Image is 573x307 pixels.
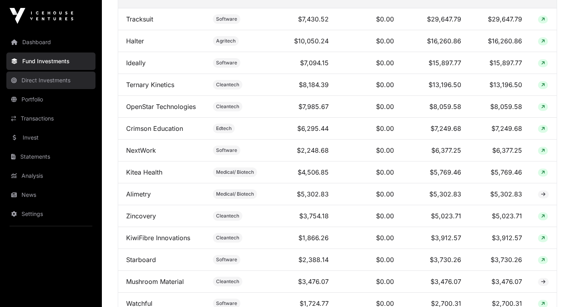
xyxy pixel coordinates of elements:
td: $2,248.68 [267,140,337,161]
td: $0.00 [337,183,402,205]
td: $0.00 [337,227,402,249]
td: $8,059.58 [469,96,530,118]
a: Ternary Kinetics [126,81,174,89]
td: $0.00 [337,74,402,96]
td: $0.00 [337,96,402,118]
a: Alimetry [126,190,151,198]
td: $0.00 [337,161,402,183]
span: Cleantech [216,278,239,285]
a: Statements [6,148,95,165]
td: $3,730.26 [402,249,469,271]
td: $7,249.68 [402,118,469,140]
span: Software [216,16,237,22]
td: $5,023.71 [469,205,530,227]
td: $3,476.07 [267,271,337,293]
td: $0.00 [337,205,402,227]
td: $10,050.24 [267,30,337,52]
td: $16,260.86 [402,30,469,52]
td: $13,196.50 [402,74,469,96]
td: $0.00 [337,271,402,293]
img: Icehouse Ventures Logo [10,8,73,24]
a: Tracksuit [126,15,153,23]
span: Medical/ Biotech [216,191,254,197]
td: $15,897.77 [469,52,530,74]
a: Halter [126,37,144,45]
td: $3,476.07 [402,271,469,293]
td: $29,647.79 [469,8,530,30]
td: $5,023.71 [402,205,469,227]
td: $7,094.15 [267,52,337,74]
a: NextWork [126,146,156,154]
a: Mushroom Material [126,278,184,286]
a: Crimson Education [126,124,183,132]
td: $0.00 [337,8,402,30]
span: Cleantech [216,82,239,88]
td: $3,912.57 [402,227,469,249]
td: $0.00 [337,52,402,74]
span: Agritech [216,38,236,44]
td: $5,302.83 [402,183,469,205]
td: $5,769.46 [402,161,469,183]
td: $8,184.39 [267,74,337,96]
span: Cleantech [216,213,239,219]
span: Cleantech [216,235,239,241]
td: $0.00 [337,140,402,161]
td: $0.00 [337,118,402,140]
td: $3,730.26 [469,249,530,271]
iframe: Chat Widget [533,269,573,307]
span: Edtech [216,125,232,132]
a: OpenStar Technologies [126,103,196,111]
td: $6,295.44 [267,118,337,140]
td: $5,302.83 [469,183,530,205]
a: Transactions [6,110,95,127]
td: $0.00 [337,249,402,271]
span: Cleantech [216,103,239,110]
a: Settings [6,205,95,223]
a: Zincovery [126,212,156,220]
td: $3,754.18 [267,205,337,227]
span: Software [216,256,237,263]
td: $2,388.14 [267,249,337,271]
a: Fund Investments [6,52,95,70]
a: Starboard [126,256,156,264]
td: $5,302.83 [267,183,337,205]
a: Analysis [6,167,95,185]
a: News [6,186,95,204]
td: $3,912.57 [469,227,530,249]
td: $1,866.26 [267,227,337,249]
td: $3,476.07 [469,271,530,293]
td: $7,985.67 [267,96,337,118]
a: Invest [6,129,95,146]
a: KiwiFibre Innovations [126,234,190,242]
td: $0.00 [337,30,402,52]
td: $5,769.46 [469,161,530,183]
span: Medical/ Biotech [216,169,254,175]
a: Direct Investments [6,72,95,89]
td: $15,897.77 [402,52,469,74]
td: $6,377.25 [469,140,530,161]
td: $8,059.58 [402,96,469,118]
span: Software [216,147,237,153]
td: $13,196.50 [469,74,530,96]
a: Ideally [126,59,146,67]
span: Software [216,300,237,307]
a: Kitea Health [126,168,162,176]
td: $7,430.52 [267,8,337,30]
span: Software [216,60,237,66]
td: $6,377.25 [402,140,469,161]
td: $29,647.79 [402,8,469,30]
a: Portfolio [6,91,95,108]
td: $4,506.85 [267,161,337,183]
a: Dashboard [6,33,95,51]
td: $16,260.86 [469,30,530,52]
td: $7,249.68 [469,118,530,140]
